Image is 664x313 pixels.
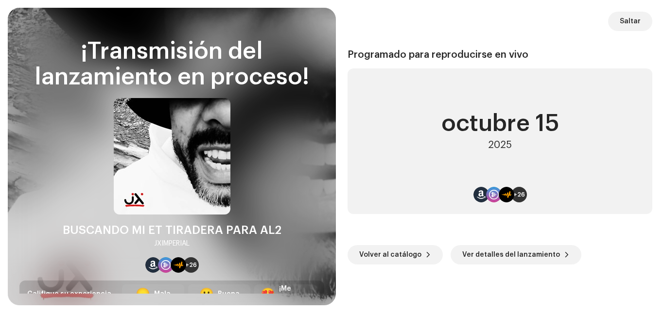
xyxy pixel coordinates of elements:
[261,288,275,300] div: 😍
[63,222,281,238] div: BUSCANDO MI ET TIRADERA PARA AL2
[199,288,214,300] div: 🙂
[279,284,310,304] div: ¡Me encanta!
[218,289,240,299] div: Buena
[348,49,652,61] div: Programado para reproducirse en vivo
[185,261,197,269] span: +26
[27,291,111,297] span: Califique su experiencia
[513,191,525,198] span: +26
[359,245,421,264] span: Volver al catálogo
[348,245,443,264] button: Volver al catálogo
[441,112,559,135] div: octubre 15
[19,39,324,90] div: ¡Transmisión del lanzamiento en proceso!
[488,139,512,151] div: 2025
[608,12,652,31] button: Saltar
[462,245,560,264] span: Ver detalles del lanzamiento
[114,98,230,214] img: 05f1ce2f-0914-47f8-ad80-01c49c551ffd
[451,245,581,264] button: Ver detalles del lanzamiento
[136,288,150,300] div: 😞
[620,12,641,31] span: Saltar
[154,289,171,299] div: Mala
[154,238,190,249] div: JXIMPERIAL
